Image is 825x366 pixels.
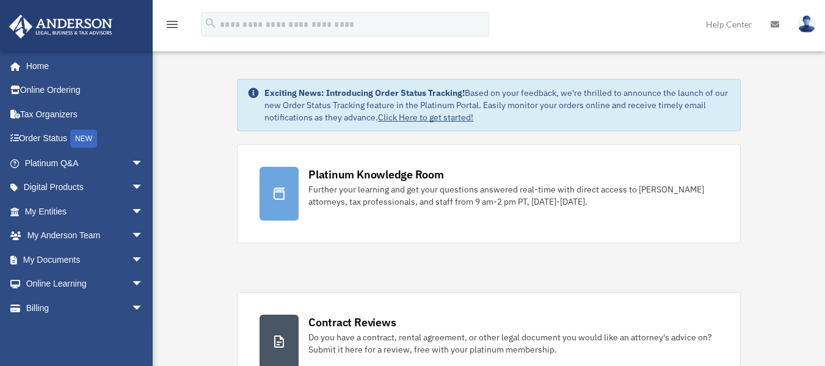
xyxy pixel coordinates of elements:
[131,151,156,176] span: arrow_drop_down
[237,144,741,243] a: Platinum Knowledge Room Further your learning and get your questions answered real-time with dire...
[9,199,162,224] a: My Entitiesarrow_drop_down
[9,126,162,152] a: Order StatusNEW
[9,296,162,320] a: Billingarrow_drop_down
[308,167,444,182] div: Platinum Knowledge Room
[9,175,162,200] a: Digital Productsarrow_drop_down
[131,199,156,224] span: arrow_drop_down
[165,17,180,32] i: menu
[9,54,156,78] a: Home
[308,183,718,208] div: Further your learning and get your questions answered real-time with direct access to [PERSON_NAM...
[9,151,162,175] a: Platinum Q&Aarrow_drop_down
[9,272,162,296] a: Online Learningarrow_drop_down
[264,87,730,123] div: Based on your feedback, we're thrilled to announce the launch of our new Order Status Tracking fe...
[264,87,465,98] strong: Exciting News: Introducing Order Status Tracking!
[204,16,217,30] i: search
[308,331,718,356] div: Do you have a contract, rental agreement, or other legal document you would like an attorney's ad...
[9,78,162,103] a: Online Ordering
[9,102,162,126] a: Tax Organizers
[131,272,156,297] span: arrow_drop_down
[378,112,473,123] a: Click Here to get started!
[308,315,396,330] div: Contract Reviews
[131,296,156,321] span: arrow_drop_down
[9,247,162,272] a: My Documentsarrow_drop_down
[131,175,156,200] span: arrow_drop_down
[70,130,97,148] div: NEW
[165,21,180,32] a: menu
[131,224,156,249] span: arrow_drop_down
[9,320,162,345] a: Events Calendar
[5,15,116,38] img: Anderson Advisors Platinum Portal
[798,15,816,33] img: User Pic
[131,247,156,273] span: arrow_drop_down
[9,224,162,248] a: My Anderson Teamarrow_drop_down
